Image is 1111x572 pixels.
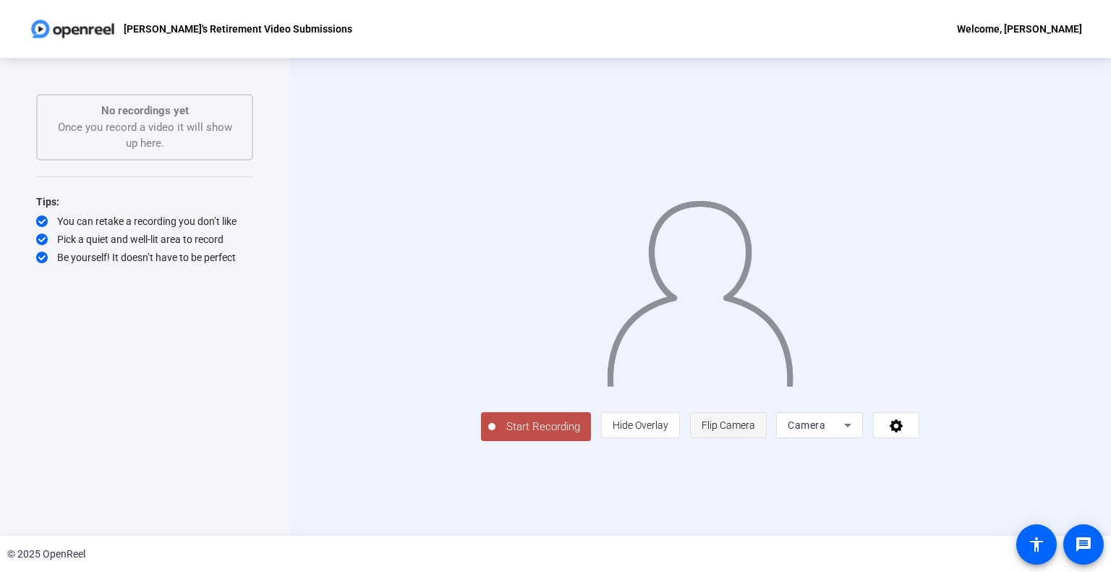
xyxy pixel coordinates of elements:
[1028,536,1045,553] mat-icon: accessibility
[52,103,237,152] div: Once you record a video it will show up here.
[481,412,591,441] button: Start Recording
[690,412,767,438] button: Flip Camera
[36,250,253,265] div: Be yourself! It doesn’t have to be perfect
[124,20,352,38] p: [PERSON_NAME]'s Retirement Video Submissions
[36,214,253,229] div: You can retake a recording you don’t like
[605,189,795,387] img: overlay
[52,103,237,119] p: No recordings yet
[1075,536,1092,553] mat-icon: message
[788,419,825,431] span: Camera
[702,419,755,431] span: Flip Camera
[36,193,253,210] div: Tips:
[601,412,680,438] button: Hide Overlay
[613,419,668,431] span: Hide Overlay
[36,232,253,247] div: Pick a quiet and well-lit area to record
[29,14,116,43] img: OpenReel logo
[957,20,1082,38] div: Welcome, [PERSON_NAME]
[495,419,591,435] span: Start Recording
[7,547,85,562] div: © 2025 OpenReel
